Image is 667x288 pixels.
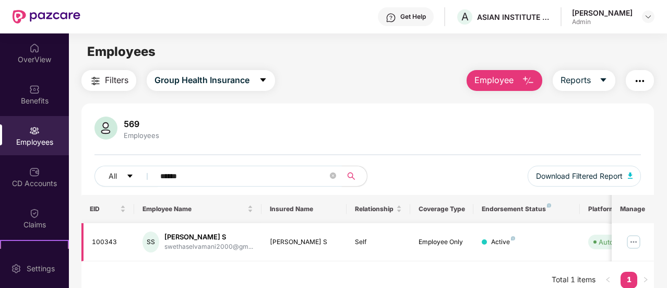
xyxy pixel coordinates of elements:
span: Employee Name [142,205,245,213]
img: svg+xml;base64,PHN2ZyBpZD0iRW1wbG95ZWVzIiB4bWxucz0iaHR0cDovL3d3dy53My5vcmcvMjAwMC9zdmciIHdpZHRoPS... [29,125,40,136]
div: ASIAN INSTITUTE OF NEPHROLOGY AND UROLOGY PRIVATE LIMITED [477,12,550,22]
span: Relationship [355,205,394,213]
div: 569 [122,119,161,129]
th: Coverage Type [410,195,474,223]
img: svg+xml;base64,PHN2ZyBpZD0iSG9tZSIgeG1sbnM9Imh0dHA6Ly93d3cudzMub3JnLzIwMDAvc3ZnIiB3aWR0aD0iMjAiIG... [29,43,40,53]
button: Group Health Insurancecaret-down [147,70,275,91]
span: Employee [474,74,514,87]
img: svg+xml;base64,PHN2ZyB4bWxucz0iaHR0cDovL3d3dy53My5vcmcvMjAwMC9zdmciIHdpZHRoPSI4IiBoZWlnaHQ9IjgiIH... [511,236,515,240]
span: Filters [105,74,128,87]
div: Auto Verified [599,237,640,247]
a: 1 [621,272,637,287]
img: svg+xml;base64,PHN2ZyB4bWxucz0iaHR0cDovL3d3dy53My5vcmcvMjAwMC9zdmciIHdpZHRoPSIyNCIgaGVpZ2h0PSIyNC... [89,75,102,87]
img: svg+xml;base64,PHN2ZyB4bWxucz0iaHR0cDovL3d3dy53My5vcmcvMjAwMC9zdmciIHhtbG5zOnhsaW5rPSJodHRwOi8vd3... [628,172,633,179]
img: svg+xml;base64,PHN2ZyBpZD0iRHJvcGRvd24tMzJ4MzIiIHhtbG5zPSJodHRwOi8vd3d3LnczLm9yZy8yMDAwL3N2ZyIgd2... [644,13,652,21]
img: svg+xml;base64,PHN2ZyB4bWxucz0iaHR0cDovL3d3dy53My5vcmcvMjAwMC9zdmciIHhtbG5zOnhsaW5rPSJodHRwOi8vd3... [94,117,117,140]
div: [PERSON_NAME] S [270,237,338,247]
span: caret-down [599,76,608,85]
img: svg+xml;base64,PHN2ZyBpZD0iU2V0dGluZy0yMHgyMCIgeG1sbnM9Imh0dHA6Ly93d3cudzMub3JnLzIwMDAvc3ZnIiB3aW... [11,263,21,274]
span: caret-down [126,172,134,181]
span: Group Health Insurance [154,74,249,87]
img: manageButton [625,234,642,250]
div: [PERSON_NAME] [572,8,633,18]
img: svg+xml;base64,PHN2ZyBpZD0iSGVscC0zMngzMiIgeG1sbnM9Imh0dHA6Ly93d3cudzMub3JnLzIwMDAvc3ZnIiB3aWR0aD... [386,13,396,23]
div: Platform Status [588,205,646,213]
img: New Pazcare Logo [13,10,80,24]
img: svg+xml;base64,PHN2ZyBpZD0iQ0RfQWNjb3VudHMiIGRhdGEtbmFtZT0iQ0QgQWNjb3VudHMiIHhtbG5zPSJodHRwOi8vd3... [29,167,40,177]
span: Employees [87,44,156,59]
span: EID [90,205,118,213]
span: caret-down [259,76,267,85]
img: svg+xml;base64,PHN2ZyB4bWxucz0iaHR0cDovL3d3dy53My5vcmcvMjAwMC9zdmciIHdpZHRoPSIyNCIgaGVpZ2h0PSIyNC... [634,75,646,87]
img: svg+xml;base64,PHN2ZyBpZD0iQmVuZWZpdHMiIHhtbG5zPSJodHRwOi8vd3d3LnczLm9yZy8yMDAwL3N2ZyIgd2lkdGg9Ij... [29,84,40,95]
span: right [642,277,649,283]
div: swethaselvamani2000@gm... [164,242,253,252]
th: Employee Name [134,195,261,223]
th: Relationship [347,195,410,223]
span: Download Filtered Report [536,170,623,182]
span: All [109,170,117,182]
div: Endorsement Status [482,205,571,213]
span: left [605,277,611,283]
div: Self [355,237,402,247]
button: Filters [81,70,136,91]
div: Admin [572,18,633,26]
span: Reports [561,74,591,87]
span: close-circle [330,172,336,179]
img: svg+xml;base64,PHN2ZyBpZD0iQ2xhaW0iIHhtbG5zPSJodHRwOi8vd3d3LnczLm9yZy8yMDAwL3N2ZyIgd2lkdGg9IjIwIi... [29,208,40,218]
button: Employee [467,70,542,91]
img: svg+xml;base64,PHN2ZyB4bWxucz0iaHR0cDovL3d3dy53My5vcmcvMjAwMC9zdmciIHhtbG5zOnhsaW5rPSJodHRwOi8vd3... [522,75,534,87]
span: A [461,10,469,23]
img: svg+xml;base64,PHN2ZyB4bWxucz0iaHR0cDovL3d3dy53My5vcmcvMjAwMC9zdmciIHdpZHRoPSI4IiBoZWlnaHQ9IjgiIH... [547,203,551,208]
div: 100343 [92,237,126,247]
th: Insured Name [261,195,347,223]
div: SS [142,232,159,252]
div: Settings [23,263,58,274]
button: Reportscaret-down [553,70,615,91]
div: Employees [122,131,161,140]
div: [PERSON_NAME] S [164,232,253,242]
button: Download Filtered Report [528,166,641,187]
th: EID [81,195,135,223]
div: Get Help [400,13,426,21]
div: Active [491,237,515,247]
div: Employee Only [419,237,466,247]
th: Manage [612,195,654,223]
button: Allcaret-down [94,166,158,187]
span: search [341,172,362,180]
button: search [341,166,367,187]
span: close-circle [330,171,336,181]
